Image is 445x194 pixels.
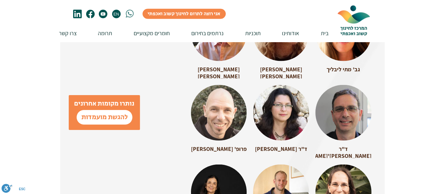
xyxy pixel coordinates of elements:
span: אני רוצה לתרום לחינוך קשוב ואכפתי [148,10,220,17]
p: בית [318,24,332,42]
a: אודותינו [266,24,304,42]
p: תוכניות [242,24,264,42]
span: נותרו מקומות אחרונים [74,99,135,108]
a: חומרים מקצועיים [117,24,175,42]
span: [PERSON_NAME] [PERSON_NAME] [260,66,302,80]
a: תרומה [82,24,117,42]
p: אודותינו [279,24,302,42]
p: תרומה [95,24,116,42]
span: EN [112,12,120,16]
span: גב' מתי ליבליך [327,66,360,73]
span: פרופ' [PERSON_NAME] [191,145,247,152]
p: נרתמים בחירום [188,24,227,42]
a: EN [112,10,121,18]
a: תוכניות [229,24,266,42]
iframe: Wix Chat [358,167,445,194]
p: חומרים מקצועיים [131,24,173,42]
a: נרתמים בחירום [175,24,229,42]
a: להגשת מועמדות [76,110,133,125]
span: ד"ר [PERSON_NAME] [255,145,307,152]
span: [PERSON_NAME] [PERSON_NAME] [198,66,240,80]
a: בית [304,24,334,42]
nav: אתר [43,24,334,42]
svg: פייסבוק [86,10,95,18]
a: אני רוצה לתרום לחינוך קשוב ואכפתי [143,9,226,19]
svg: whatsapp [126,10,134,18]
a: צרו קשר [43,24,82,42]
p: צרו קשר [56,24,80,42]
svg: youtube [99,10,107,18]
span: ד"ר [PERSON_NAME]'[PERSON_NAME] [286,145,372,159]
span: להגשת מועמדות [81,113,128,122]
